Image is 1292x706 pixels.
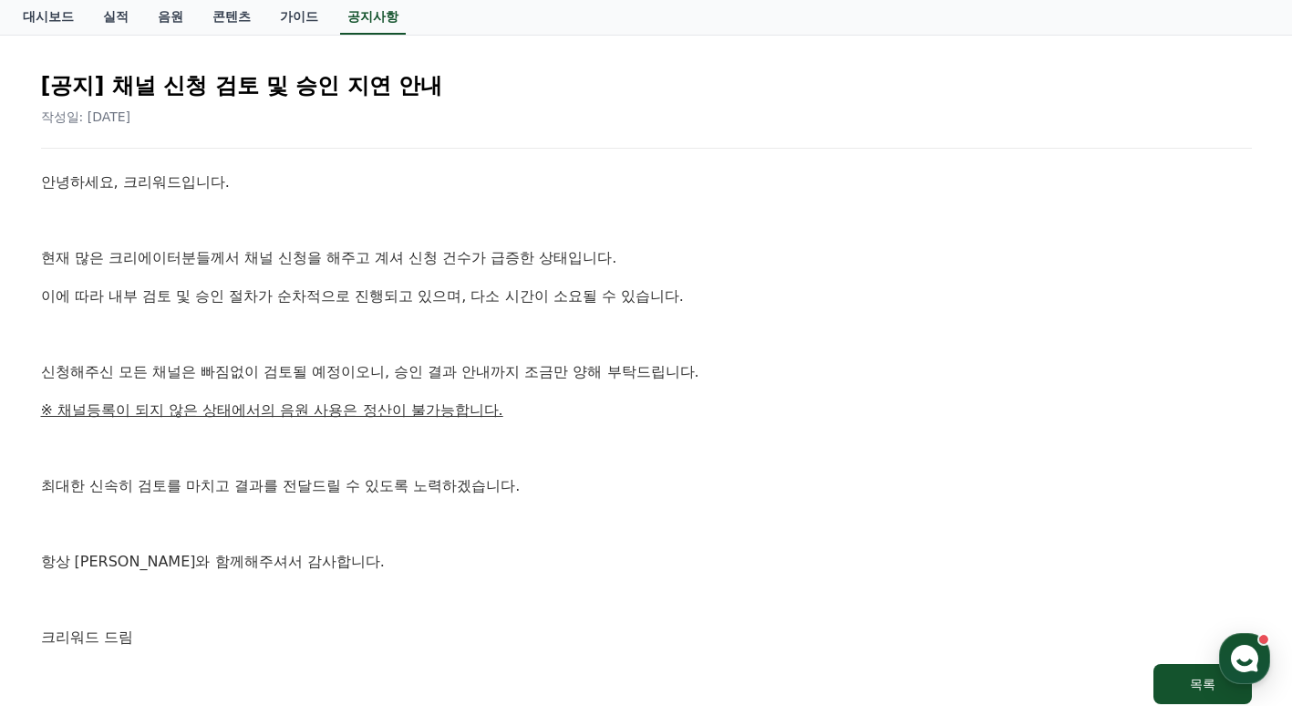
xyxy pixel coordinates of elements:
button: 목록 [1153,664,1252,704]
a: 목록 [41,664,1252,704]
p: 크리워드 드림 [41,626,1252,649]
p: 최대한 신속히 검토를 마치고 결과를 전달드릴 수 있도록 노력하겠습니다. [41,474,1252,498]
a: 홈 [5,555,120,600]
p: 항상 [PERSON_NAME]와 함께해주셔서 감사합니다. [41,550,1252,574]
p: 안녕하세요, 크리워드입니다. [41,171,1252,194]
span: 설정 [282,582,304,597]
p: 현재 많은 크리에이터분들께서 채널 신청을 해주고 계셔 신청 건수가 급증한 상태입니다. [41,246,1252,270]
span: 작성일: [DATE] [41,109,131,124]
h2: [공지] 채널 신청 검토 및 승인 지연 안내 [41,71,1252,100]
div: 목록 [1190,675,1215,693]
p: 이에 따라 내부 검토 및 승인 절차가 순차적으로 진행되고 있으며, 다소 시간이 소요될 수 있습니다. [41,285,1252,308]
u: ※ 채널등록이 되지 않은 상태에서의 음원 사용은 정산이 불가능합니다. [41,401,503,419]
a: 설정 [235,555,350,600]
p: 신청해주신 모든 채널은 빠짐없이 검토될 예정이오니, 승인 결과 안내까지 조금만 양해 부탁드립니다. [41,360,1252,384]
span: 홈 [57,582,68,597]
a: 대화 [120,555,235,600]
span: 대화 [167,583,189,597]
